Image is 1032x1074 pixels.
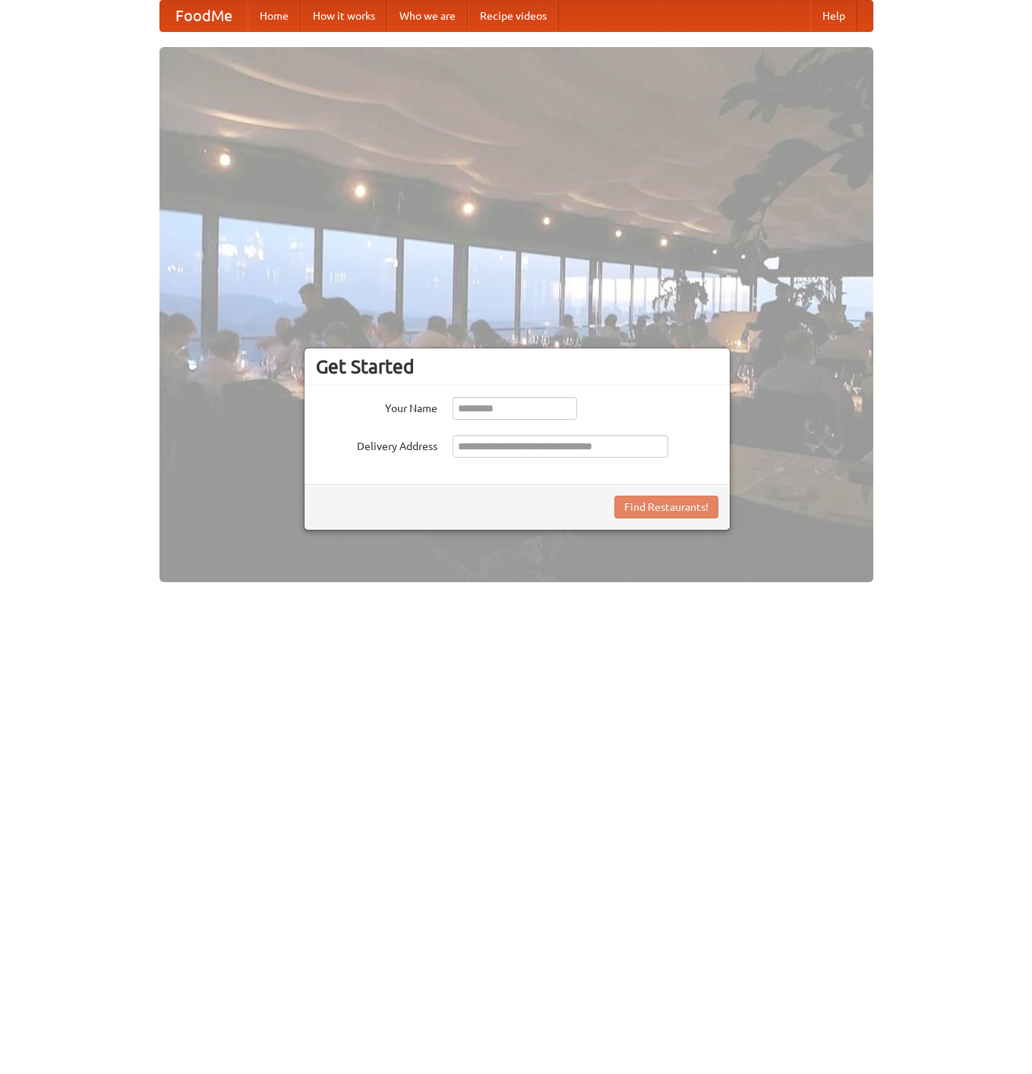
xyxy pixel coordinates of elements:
[316,397,437,416] label: Your Name
[316,435,437,454] label: Delivery Address
[248,1,301,31] a: Home
[468,1,559,31] a: Recipe videos
[614,496,718,518] button: Find Restaurants!
[387,1,468,31] a: Who we are
[301,1,387,31] a: How it works
[316,355,718,378] h3: Get Started
[160,1,248,31] a: FoodMe
[810,1,857,31] a: Help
